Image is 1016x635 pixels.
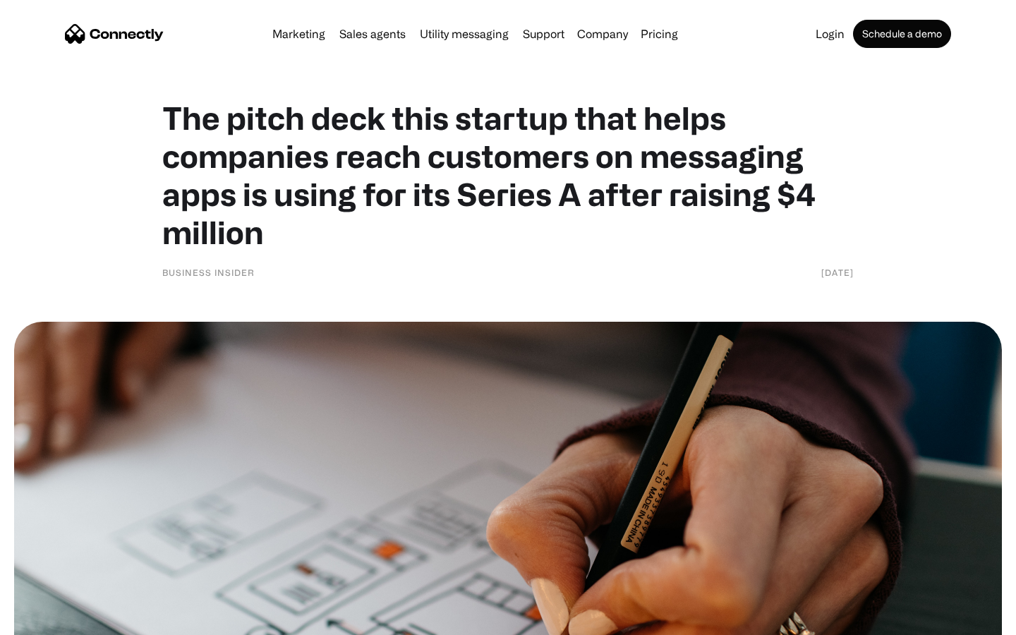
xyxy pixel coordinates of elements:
[414,28,514,40] a: Utility messaging
[577,24,628,44] div: Company
[334,28,411,40] a: Sales agents
[267,28,331,40] a: Marketing
[517,28,570,40] a: Support
[853,20,951,48] a: Schedule a demo
[810,28,850,40] a: Login
[65,23,164,44] a: home
[14,610,85,630] aside: Language selected: English
[162,99,854,251] h1: The pitch deck this startup that helps companies reach customers on messaging apps is using for i...
[573,24,632,44] div: Company
[28,610,85,630] ul: Language list
[821,265,854,279] div: [DATE]
[162,265,255,279] div: Business Insider
[635,28,684,40] a: Pricing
